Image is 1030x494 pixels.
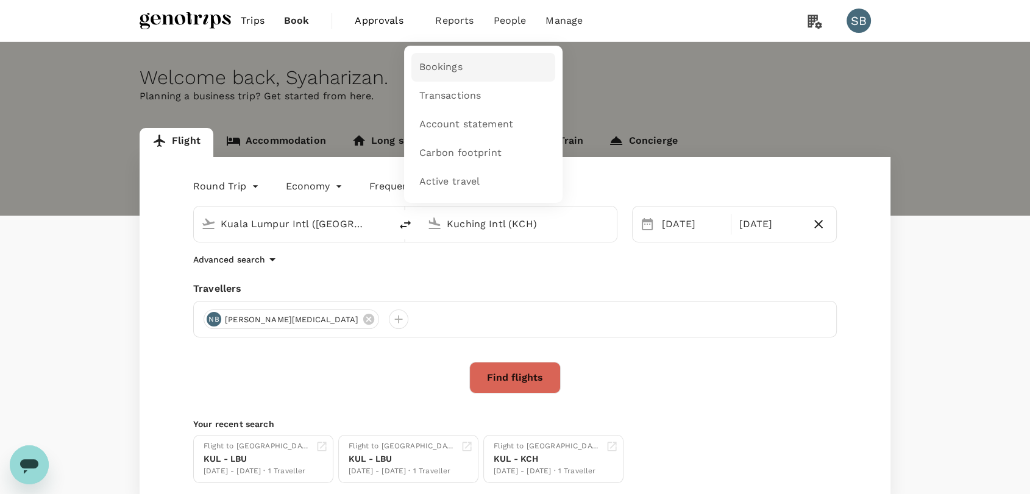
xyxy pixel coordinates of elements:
span: Book [284,13,310,28]
div: [DATE] - [DATE] · 1 Traveller [204,465,311,478]
a: Concierge [596,128,690,157]
a: Active travel [411,168,555,196]
div: NB[PERSON_NAME][MEDICAL_DATA] [204,309,379,329]
input: Going to [447,214,591,233]
div: Travellers [193,281,837,296]
span: Reports [435,13,474,28]
span: Approvals [355,13,416,28]
div: KUL - LBU [204,453,311,465]
div: [DATE] - [DATE] · 1 Traveller [494,465,601,478]
img: Genotrips - ALL [140,7,231,34]
a: Carbon footprint [411,139,555,168]
div: Flight to [GEOGRAPHIC_DATA] [204,440,311,453]
button: Find flights [469,362,561,393]
span: Account statement [419,118,513,132]
button: Open [608,222,611,225]
p: Planning a business trip? Get started from here. [140,89,890,104]
div: KUL - LBU [349,453,456,465]
span: Transactions [419,89,481,103]
p: Your recent search [193,418,837,430]
div: NB [207,312,221,326]
div: SB [847,9,871,33]
p: Advanced search [193,253,265,266]
button: Open [382,222,385,225]
span: Manage [545,13,583,28]
p: Frequent flyer programme [369,179,495,194]
span: Carbon footprint [419,146,501,160]
div: Economy [286,177,345,196]
div: [DATE] [657,212,728,236]
input: Depart from [221,214,365,233]
div: KUL - KCH [494,453,601,465]
div: Flight to [GEOGRAPHIC_DATA] [349,440,456,453]
div: Flight to [GEOGRAPHIC_DATA] [494,440,601,453]
span: [PERSON_NAME][MEDICAL_DATA] [218,314,366,326]
button: Advanced search [193,252,280,267]
a: Transactions [411,82,555,110]
div: Round Trip [193,177,261,196]
a: Account statement [411,110,555,139]
button: delete [391,210,420,239]
a: Accommodation [213,128,339,157]
button: Frequent flyer programme [369,179,510,194]
div: [DATE] - [DATE] · 1 Traveller [349,465,456,478]
a: Bookings [411,53,555,82]
a: Long stay [339,128,432,157]
div: [DATE] [734,212,805,236]
span: People [493,13,526,28]
div: Welcome back , Syaharizan . [140,66,890,89]
span: Bookings [419,60,462,74]
a: Flight [140,128,213,157]
span: Trips [241,13,265,28]
span: Active travel [419,175,480,189]
iframe: Button to launch messaging window [10,445,49,484]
